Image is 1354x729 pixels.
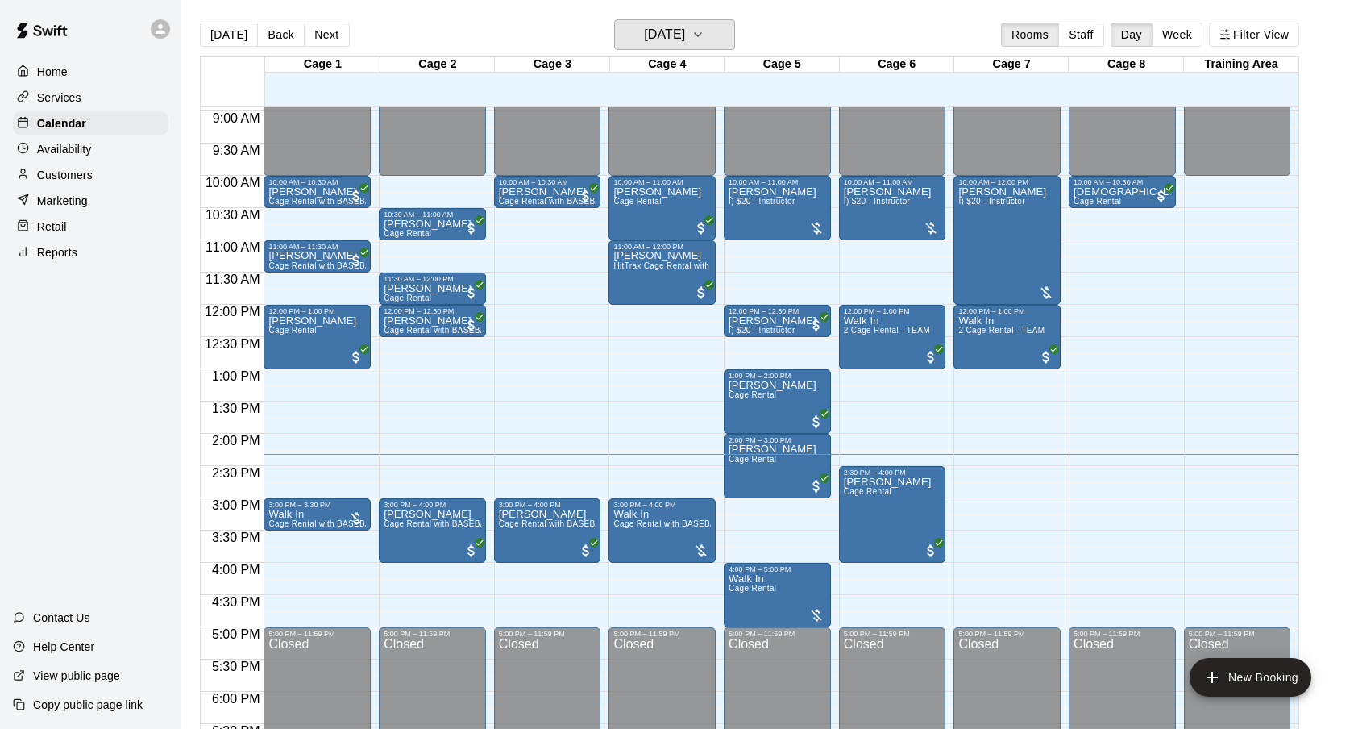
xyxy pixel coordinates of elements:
[208,434,264,448] span: 2:00 PM
[201,176,264,190] span: 10:00 AM
[724,434,831,498] div: 2:00 PM – 3:00 PM: Cage Rental
[384,630,481,638] div: 5:00 PM – 11:59 PM
[729,390,776,399] span: Cage Rental
[958,178,1056,186] div: 10:00 AM – 12:00 PM
[384,229,431,238] span: Cage Rental
[209,144,264,157] span: 9:30 AM
[384,210,481,219] div: 10:30 AM – 11:00 AM
[209,111,264,125] span: 9:00 AM
[13,137,168,161] a: Availability
[1069,176,1176,208] div: 10:00 AM – 10:30 AM: Cage Rental
[379,273,486,305] div: 11:30 AM – 12:00 PM: Cage Rental
[264,305,371,369] div: 12:00 PM – 1:00 PM: Ryan Tribett
[729,178,826,186] div: 10:00 AM – 11:00 AM
[844,469,941,477] div: 2:30 PM – 4:00 PM
[208,466,264,480] span: 2:30 PM
[208,660,264,673] span: 5:30 PM
[608,240,716,305] div: 11:00 AM – 12:00 PM: Brandon Reeves
[693,285,709,301] span: All customers have paid
[268,519,448,528] span: Cage Rental with BASEBALL Pitching Machine
[613,630,711,638] div: 5:00 PM – 11:59 PM
[729,565,826,573] div: 4:00 PM – 5:00 PM
[923,543,939,559] span: All customers have paid
[808,317,824,333] span: All customers have paid
[13,163,168,187] div: Customers
[923,349,939,365] span: All customers have paid
[844,487,891,496] span: Cage Rental
[724,176,831,240] div: 10:00 AM – 11:00 AM: I) $20 - Instructor
[844,178,941,186] div: 10:00 AM – 11:00 AM
[268,630,366,638] div: 5:00 PM – 11:59 PM
[37,193,88,209] p: Marketing
[37,219,67,235] p: Retail
[613,261,777,270] span: HitTrax Cage Rental with Pitching Machine
[13,189,168,213] a: Marketing
[494,498,601,563] div: 3:00 PM – 4:00 PM: brayden paciocco
[268,307,366,315] div: 12:00 PM – 1:00 PM
[613,501,711,509] div: 3:00 PM – 4:00 PM
[208,402,264,415] span: 1:30 PM
[379,305,486,337] div: 12:00 PM – 12:30 PM: Cage Rental with BASEBALL Pitching Machine
[840,57,954,73] div: Cage 6
[729,307,826,315] div: 12:00 PM – 12:30 PM
[201,305,264,319] span: 12:00 PM
[499,630,596,638] div: 5:00 PM – 11:59 PM
[1058,23,1104,47] button: Staff
[839,176,946,240] div: 10:00 AM – 11:00 AM: I) $20 - Instructor
[208,563,264,577] span: 4:00 PM
[201,273,264,286] span: 11:30 AM
[268,261,448,270] span: Cage Rental with BASEBALL Pitching Machine
[724,305,831,337] div: 12:00 PM – 12:30 PM: I) $20 - Instructor
[208,627,264,641] span: 5:00 PM
[1152,23,1202,47] button: Week
[463,220,480,236] span: All customers have paid
[808,414,824,430] span: All customers have paid
[725,57,839,73] div: Cage 5
[13,240,168,265] a: Reports
[1209,23,1299,47] button: Filter View
[494,176,601,208] div: 10:00 AM – 10:30 AM: Cage Rental with BASEBALL Pitching Machine
[1153,188,1169,204] span: All customers have paid
[384,307,481,315] div: 12:00 PM – 12:30 PM
[348,188,364,204] span: All customers have paid
[613,243,711,251] div: 11:00 AM – 12:00 PM
[380,57,495,73] div: Cage 2
[13,111,168,135] div: Calendar
[953,305,1061,369] div: 12:00 PM – 1:00 PM: 2 Cage Rental - TEAM
[729,584,776,593] span: Cage Rental
[268,197,448,206] span: Cage Rental with BASEBALL Pitching Machine
[208,531,264,544] span: 3:30 PM
[13,215,168,239] a: Retail
[578,188,594,204] span: All customers have paid
[729,372,826,380] div: 1:00 PM – 2:00 PM
[1190,658,1311,697] button: add
[644,23,685,46] h6: [DATE]
[208,595,264,609] span: 4:30 PM
[257,23,305,47] button: Back
[953,176,1061,305] div: 10:00 AM – 12:00 PM: I) $20 - Instructor
[463,285,480,301] span: All customers have paid
[578,543,594,559] span: All customers have paid
[958,326,1045,335] span: 2 Cage Rental - TEAM
[613,519,793,528] span: Cage Rental with BASEBALL Pitching Machine
[495,57,609,73] div: Cage 3
[37,64,68,80] p: Home
[729,326,795,335] span: I) $20 - Instructor
[1001,23,1059,47] button: Rooms
[208,369,264,383] span: 1:00 PM
[693,220,709,236] span: All customers have paid
[37,141,92,157] p: Availability
[729,630,826,638] div: 5:00 PM – 11:59 PM
[729,436,826,444] div: 2:00 PM – 3:00 PM
[268,178,366,186] div: 10:00 AM – 10:30 AM
[37,115,86,131] p: Calendar
[208,498,264,512] span: 3:00 PM
[348,349,364,365] span: All customers have paid
[379,208,486,240] div: 10:30 AM – 11:00 AM: Cage Rental
[958,307,1056,315] div: 12:00 PM – 1:00 PM
[610,57,725,73] div: Cage 4
[844,326,930,335] span: 2 Cage Rental - TEAM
